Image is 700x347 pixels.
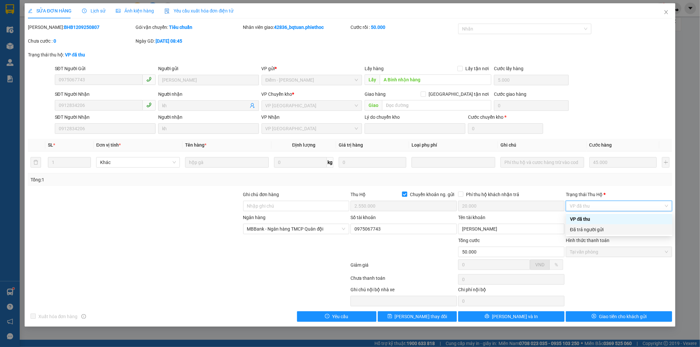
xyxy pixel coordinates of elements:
input: Dọc đường [380,74,491,85]
span: Thu Hộ [350,192,366,197]
button: save[PERSON_NAME] thay đổi [378,311,457,322]
div: Cước rồi : [350,24,457,31]
span: Giao hàng [365,92,386,97]
span: VP Thái Bình [265,101,358,111]
b: VP đã thu [65,52,85,57]
span: dollar [592,314,596,319]
span: SL [48,142,53,148]
span: save [388,314,392,319]
div: Cước chuyển kho [468,113,543,121]
span: Phí thu hộ khách nhận trả [463,191,522,198]
span: SỬA ĐƠN HÀNG [28,8,72,13]
span: Yêu cầu [332,313,348,320]
span: Lấy hàng [365,66,384,71]
div: Ghi chú nội bộ nhà xe [350,286,457,296]
span: [GEOGRAPHIC_DATA] tận nơi [426,91,491,98]
th: Ghi chú [498,139,587,152]
div: VP gửi [262,65,362,72]
button: plus [662,157,669,168]
div: Lý do chuyển kho [365,113,465,121]
th: Loại phụ phí [409,139,498,152]
input: Ghi Chú [500,157,584,168]
div: Người nhận [158,91,259,98]
img: icon [164,9,170,14]
span: % [555,262,558,267]
b: BHB1209250807 [64,25,99,30]
input: Ghi chú đơn hàng [243,201,350,211]
div: Đã trả người gửi [570,226,668,233]
div: [PERSON_NAME]: [28,24,134,31]
div: Chi phí nội bộ [458,286,564,296]
b: [DATE] 08:45 [156,38,182,44]
div: VP Nhận [262,113,362,121]
span: Lấy tận nơi [463,65,491,72]
label: Tên tài khoản [458,215,485,220]
span: info-circle [81,314,86,319]
span: printer [485,314,489,319]
b: 0 [53,38,56,44]
input: Số tài khoản [350,224,457,234]
button: Close [657,3,675,22]
span: [PERSON_NAME] và In [492,313,538,320]
b: 50.000 [371,25,385,30]
div: Gói vận chuyển: [136,24,242,31]
input: 0 [339,157,406,168]
span: VP đã thu [570,201,668,211]
div: Giảm giá [350,261,458,273]
span: VND [535,262,544,267]
button: exclamation-circleYêu cầu [297,311,376,322]
b: 42836_bqtuan.phiethoc [274,25,324,30]
span: Tại văn phòng [570,247,668,257]
div: VP đã thu [570,215,668,223]
span: Chuyển khoản ng. gửi [407,191,457,198]
span: Xuất hóa đơn hàng [36,313,80,320]
div: Người gửi [158,65,259,72]
label: Ngân hàng [243,215,266,220]
span: phone [146,102,152,108]
button: delete [31,157,41,168]
span: [PERSON_NAME] thay đổi [395,313,447,320]
div: Trạng thái thu hộ: [28,51,161,58]
span: picture [116,9,120,13]
div: Nhân viên giao: [243,24,350,31]
div: SĐT Người Gửi [55,65,156,72]
label: Cước lấy hàng [494,66,523,71]
span: kg [327,157,333,168]
span: Giao [365,100,382,111]
button: dollarGiao tiền cho khách gửi [566,311,672,322]
div: Chưa cước : [28,37,134,45]
span: close [664,10,669,15]
span: Giao tiền cho khách gửi [599,313,647,320]
span: phone [146,77,152,82]
input: 0 [589,157,657,168]
span: exclamation-circle [325,314,329,319]
input: VD: Bàn, Ghế [185,157,269,168]
span: MBBank - Ngân hàng TMCP Quân đội [247,224,346,234]
b: Tiêu chuẩn [169,25,192,30]
span: VP Tiền Hải [265,124,358,133]
div: Người nhận [158,113,259,121]
span: Lịch sử [82,8,105,13]
div: SĐT Người Nhận [55,91,156,98]
span: clock-circle [82,9,87,13]
label: Số tài khoản [350,215,376,220]
label: Ghi chú đơn hàng [243,192,279,197]
span: Định lượng [292,142,315,148]
span: Đơn vị tính [96,142,121,148]
label: Hình thức thanh toán [566,238,609,243]
label: Cước giao hàng [494,92,526,97]
span: Cước hàng [589,142,612,148]
span: Điểm - Bùi Huy Bích [265,75,358,85]
span: Lấy [365,74,380,85]
span: Khác [100,157,176,167]
div: Chưa thanh toán [350,275,458,286]
span: edit [28,9,32,13]
div: SĐT Người Nhận [55,113,156,121]
div: Ngày GD: [136,37,242,45]
div: Đã trả người gửi [566,224,672,235]
input: Tên tài khoản [458,224,564,234]
input: Cước lấy hàng [494,75,569,85]
span: Tên hàng [185,142,206,148]
span: Ảnh kiện hàng [116,8,154,13]
span: Yêu cầu xuất hóa đơn điện tử [164,8,234,13]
